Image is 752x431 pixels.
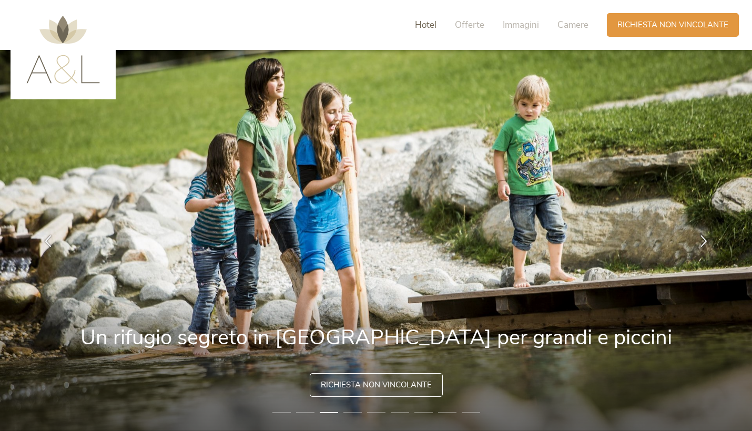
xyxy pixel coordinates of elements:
[455,19,484,31] span: Offerte
[503,19,539,31] span: Immagini
[321,379,432,391] span: Richiesta non vincolante
[26,16,100,84] img: AMONTI & LUNARIS Wellnessresort
[617,19,728,30] span: Richiesta non vincolante
[415,19,436,31] span: Hotel
[557,19,588,31] span: Camere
